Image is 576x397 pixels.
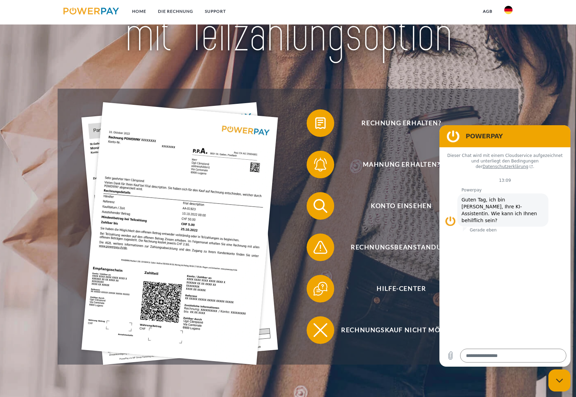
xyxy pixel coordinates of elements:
span: Rechnung erhalten? [317,109,486,137]
button: Hilfe-Center [307,275,486,302]
button: Rechnungsbeanstandung [307,234,486,261]
a: agb [477,5,498,18]
img: logo-powerpay.svg [63,8,119,14]
img: qb_bill.svg [312,115,329,132]
button: Konto einsehen [307,192,486,220]
img: qb_search.svg [312,197,329,215]
a: SUPPORT [199,5,232,18]
img: qb_help.svg [312,280,329,297]
img: qb_warning.svg [312,239,329,256]
span: Konto einsehen [317,192,486,220]
span: Mahnung erhalten? [317,151,486,178]
iframe: Schaltfläche zum Öffnen des Messaging-Fensters; Konversation läuft [548,369,570,391]
span: Hilfe-Center [317,275,486,302]
img: de [504,6,513,14]
a: Home [126,5,152,18]
span: Rechnungsbeanstandung [317,234,486,261]
img: qb_bell.svg [312,156,329,173]
span: Rechnungskauf nicht möglich [317,316,486,344]
iframe: Messaging-Fenster [439,125,570,367]
button: Mahnung erhalten? [307,151,486,178]
a: DIE RECHNUNG [152,5,199,18]
img: qb_close.svg [312,321,329,339]
button: Rechnungskauf nicht möglich [307,316,486,344]
img: single_invoice_powerpay_de.jpg [81,102,278,365]
button: Rechnung erhalten? [307,109,486,137]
